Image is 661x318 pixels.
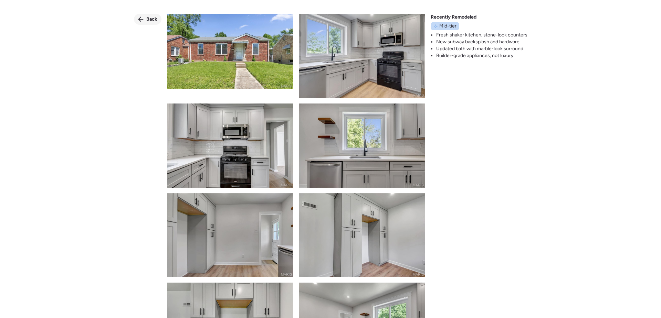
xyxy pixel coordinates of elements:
[439,23,457,30] span: Mid-tier
[436,32,527,39] li: Fresh shaker kitchen, stone-look counters
[436,52,527,59] li: Builder-grade appliances, not luxury
[299,103,425,188] img: product
[299,14,425,98] img: product
[299,193,425,277] img: product
[167,193,293,277] img: product
[167,103,293,188] img: product
[431,14,476,21] span: Recently Remodeled
[436,39,527,45] li: New subway backsplash and hardware
[436,45,527,52] li: Updated bath with marble-look surround
[146,16,157,23] span: Back
[167,14,293,89] img: product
